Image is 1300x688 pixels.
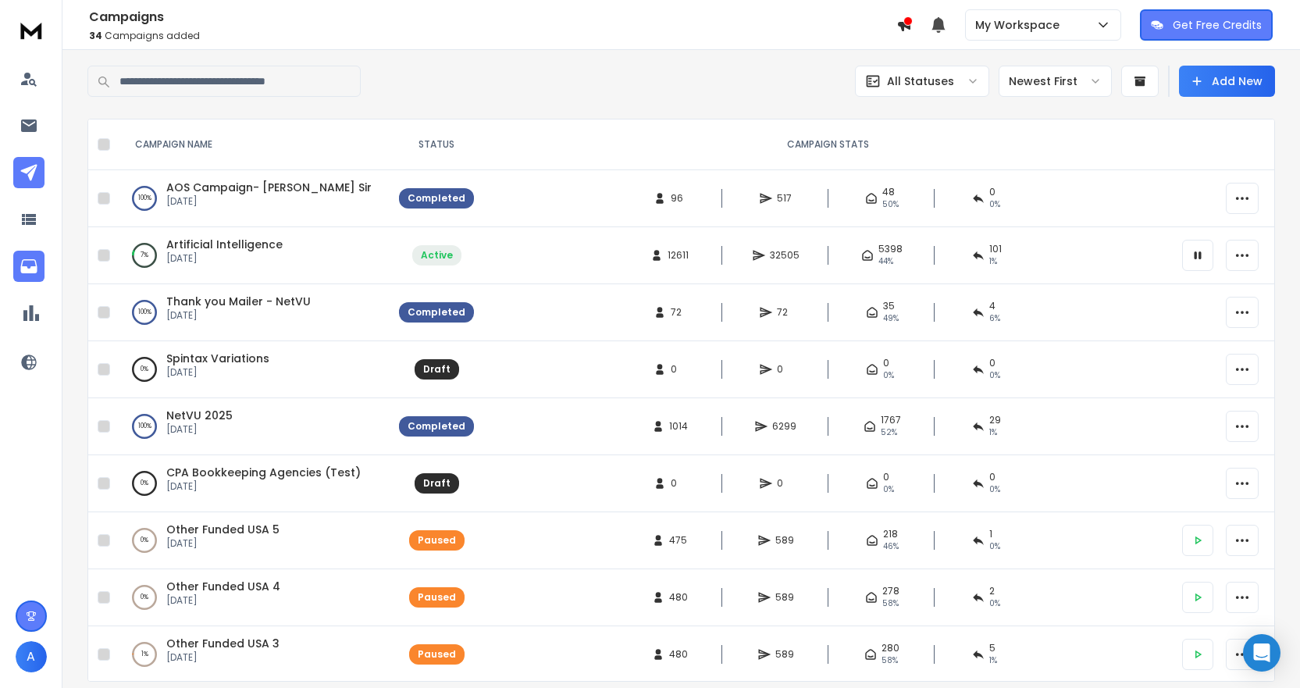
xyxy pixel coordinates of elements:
span: 72 [671,306,686,319]
span: 278 [882,585,899,597]
span: 475 [669,534,687,547]
span: 48 [882,186,895,198]
button: Newest First [999,66,1112,97]
span: 4 [989,300,995,312]
p: [DATE] [166,537,280,550]
span: 0 % [989,597,1000,610]
span: 96 [671,192,686,205]
a: Other Funded USA 3 [166,636,280,651]
div: Draft [423,477,451,490]
button: A [16,641,47,672]
span: 0 [989,186,995,198]
a: Artificial Intelligence [166,237,283,252]
div: Completed [408,306,465,319]
span: 32505 [770,249,800,262]
th: STATUS [390,119,483,170]
div: Paused [418,534,456,547]
a: AOS Campaign- [PERSON_NAME] Sir [166,180,372,195]
p: 100 % [138,305,151,320]
span: 589 [775,648,794,661]
span: 35 [883,300,895,312]
span: 58 % [882,597,899,610]
span: 0 [671,477,686,490]
span: 0% [989,369,1000,382]
span: 72 [777,306,792,319]
span: 480 [669,591,688,604]
span: 0 [777,363,792,376]
p: 100 % [138,191,151,206]
a: Other Funded USA 5 [166,522,280,537]
span: 12611 [668,249,689,262]
span: 0% [883,483,894,496]
p: 0 % [141,590,148,605]
a: NetVU 2025 [166,408,233,423]
span: 1 % [989,426,997,439]
td: 1%Other Funded USA 3[DATE] [116,626,390,683]
a: Spintax Variations [166,351,269,366]
p: Campaigns added [89,30,896,42]
span: 5398 [878,243,903,255]
div: Active [421,249,453,262]
p: [DATE] [166,594,280,607]
td: 0%Other Funded USA 4[DATE] [116,569,390,626]
p: 1 % [141,647,148,662]
th: CAMPAIGN NAME [116,119,390,170]
span: 0% [883,369,894,382]
div: Paused [418,591,456,604]
span: Thank you Mailer - NetVU [166,294,311,309]
div: Completed [408,420,465,433]
p: 7 % [141,248,148,263]
span: 50 % [882,198,899,211]
h1: Campaigns [89,8,896,27]
span: 101 [989,243,1002,255]
button: Add New [1179,66,1275,97]
p: 0 % [141,476,148,491]
span: 1014 [669,420,688,433]
span: 0 [883,357,889,369]
span: 1 % [989,654,997,667]
span: 0 % [989,198,1000,211]
p: [DATE] [166,195,372,208]
span: 0 [777,477,792,490]
td: 0%Spintax Variations[DATE] [116,341,390,398]
p: 100 % [138,419,151,434]
a: Other Funded USA 4 [166,579,280,594]
button: Get Free Credits [1140,9,1273,41]
p: [DATE] [166,366,269,379]
span: 0 % [989,540,1000,553]
span: 46 % [883,540,899,553]
p: 0 % [141,533,148,548]
p: [DATE] [166,651,280,664]
span: 29 [989,414,1001,426]
span: 49 % [883,312,899,325]
td: 0%CPA Bookkeeping Agencies (Test)[DATE] [116,455,390,512]
span: 44 % [878,255,893,268]
span: 480 [669,648,688,661]
a: CPA Bookkeeping Agencies (Test) [166,465,361,480]
span: 1767 [881,414,901,426]
p: My Workspace [975,17,1066,33]
p: Get Free Credits [1173,17,1262,33]
span: 1 % [989,255,997,268]
span: 517 [777,192,792,205]
span: 0 [989,471,995,483]
p: [DATE] [166,252,283,265]
span: 6299 [772,420,796,433]
span: 1 [989,528,992,540]
img: logo [16,16,47,45]
span: 2 [989,585,995,597]
p: [DATE] [166,423,233,436]
p: [DATE] [166,309,311,322]
td: 0%Other Funded USA 5[DATE] [116,512,390,569]
th: CAMPAIGN STATS [483,119,1173,170]
span: 0 [989,357,995,369]
span: 589 [775,591,794,604]
span: 589 [775,534,794,547]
